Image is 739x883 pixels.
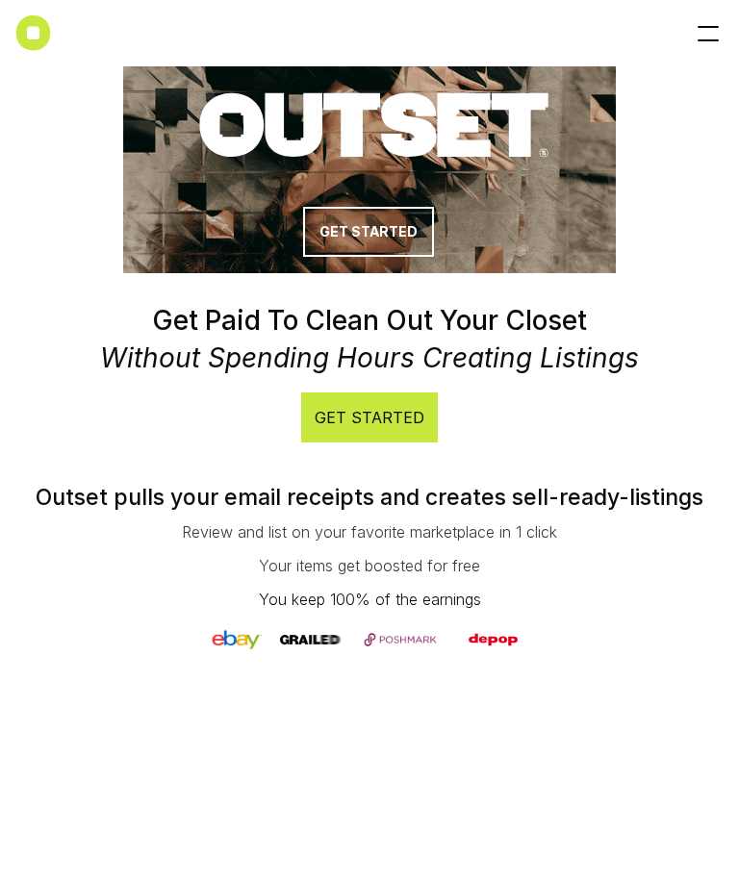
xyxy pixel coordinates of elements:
h1: Outset pulls your email receipts and creates sell-ready-listings [35,482,704,513]
p: GET STARTED [315,407,424,428]
span: Get Paid To Clean Out Your Closet [152,304,587,337]
h3: Your items get boosted for free [35,558,704,576]
h3: You keep 100% of the earnings [35,592,704,610]
a: GET STARTED [303,207,434,257]
h3: Review and list on your favorite marketplace in 1 click [35,524,704,542]
h2: Without Spending Hours Creating Listings [31,302,708,377]
a: GET STARTED [301,392,438,442]
p: GET STARTED [319,224,418,240]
